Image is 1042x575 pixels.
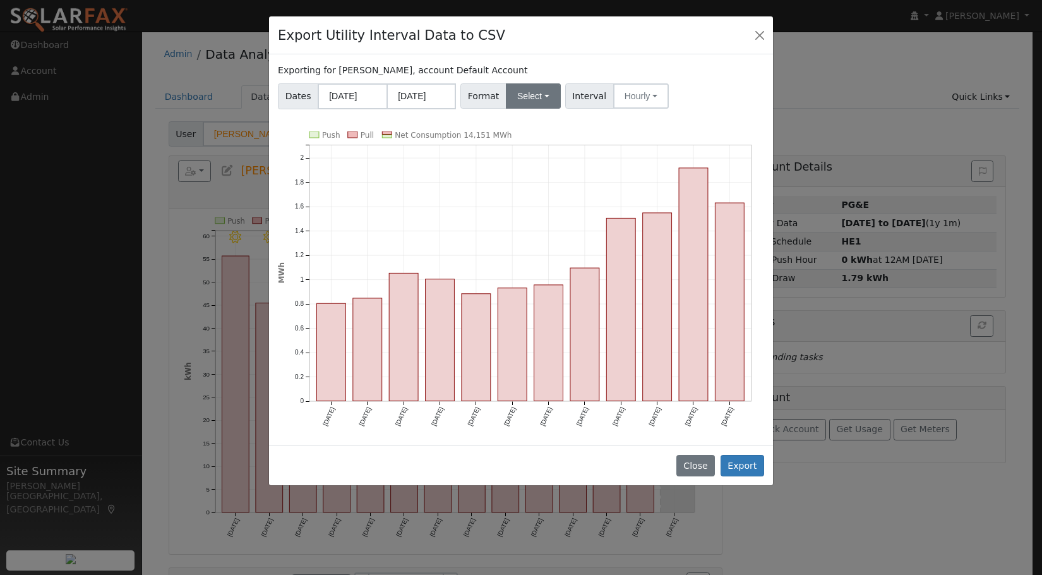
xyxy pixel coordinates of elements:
text: [DATE] [321,406,336,427]
text: [DATE] [684,406,698,427]
rect: onclick="" [716,203,745,401]
text: Pull [361,131,374,140]
button: Select [506,83,561,109]
text: [DATE] [720,406,734,427]
rect: onclick="" [606,218,635,401]
text: MWh [277,262,286,284]
text: 0.4 [295,349,304,356]
text: 0.6 [295,325,304,332]
span: Dates [278,83,318,109]
rect: onclick="" [534,285,563,401]
text: 0.8 [295,300,304,307]
text: 2 [301,154,304,161]
text: 1.6 [295,203,304,210]
rect: onclick="" [570,268,599,401]
text: 1.8 [295,179,304,186]
button: Close [751,26,769,44]
span: Interval [565,83,614,109]
text: [DATE] [575,406,590,427]
rect: onclick="" [643,213,672,401]
text: 1 [301,276,304,283]
button: Export [721,455,764,476]
rect: onclick="" [426,279,455,401]
span: Format [460,83,506,109]
rect: onclick="" [353,298,382,401]
button: Close [676,455,715,476]
button: Hourly [613,83,669,109]
text: [DATE] [467,406,481,427]
text: Push [322,131,340,140]
rect: onclick="" [679,168,708,401]
text: [DATE] [611,406,626,427]
text: 1.4 [295,227,304,234]
rect: onclick="" [317,303,346,401]
rect: onclick="" [389,273,418,401]
label: Exporting for [PERSON_NAME], account Default Account [278,64,527,77]
rect: onclick="" [462,294,491,401]
text: 0 [301,397,304,404]
text: [DATE] [430,406,445,427]
text: [DATE] [394,406,409,427]
rect: onclick="" [498,288,527,401]
text: 0.2 [295,373,304,380]
text: [DATE] [647,406,662,427]
text: [DATE] [358,406,373,427]
text: Net Consumption 14,151 MWh [395,131,512,140]
h4: Export Utility Interval Data to CSV [278,25,505,45]
text: [DATE] [539,406,553,427]
text: 1.2 [295,251,304,258]
text: [DATE] [503,406,517,427]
